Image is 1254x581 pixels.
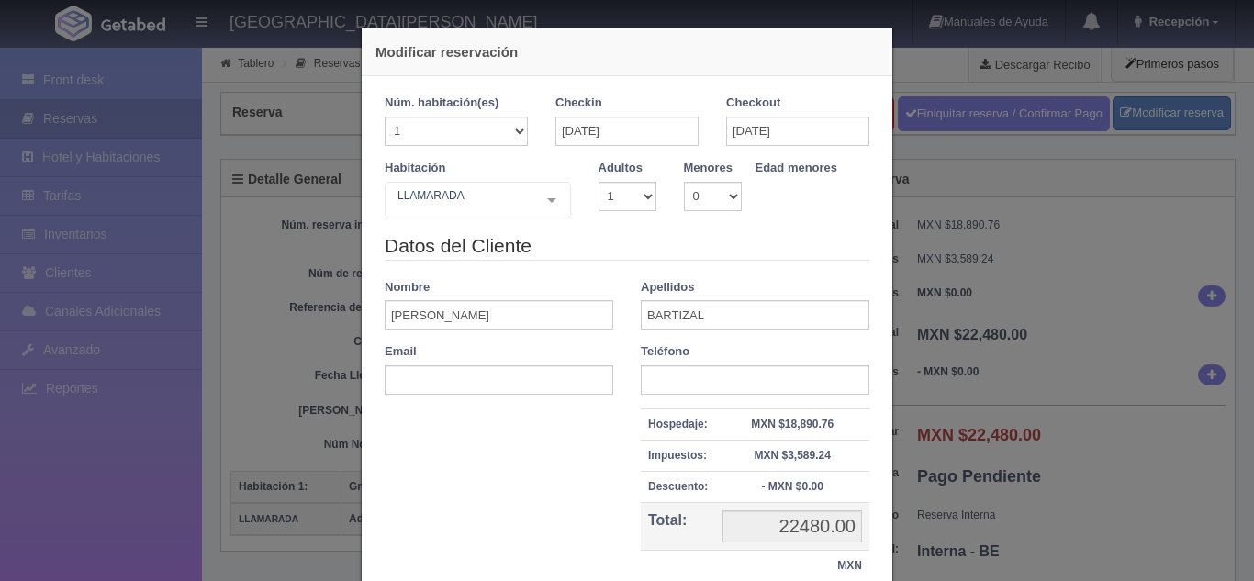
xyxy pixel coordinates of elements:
label: Habitación [385,160,445,177]
label: Apellidos [641,279,695,296]
strong: MXN $18,890.76 [751,418,834,430]
label: Edad menores [756,160,838,177]
input: Seleccionar hab. [393,186,404,216]
input: DD-MM-AAAA [726,117,869,146]
label: Email [385,343,417,361]
strong: MXN $3,589.24 [754,449,830,462]
input: DD-MM-AAAA [555,117,699,146]
legend: Datos del Cliente [385,232,869,261]
label: Teléfono [641,343,689,361]
strong: MXN [837,559,862,572]
th: Impuestos: [641,440,715,471]
th: Total: [641,503,715,551]
span: LLAMARADA [393,186,533,205]
label: Adultos [599,160,643,177]
label: Núm. habitación(es) [385,95,498,112]
label: Checkin [555,95,602,112]
strong: - MXN $0.00 [761,480,823,493]
label: Nombre [385,279,430,296]
th: Hospedaje: [641,408,715,440]
h4: Modificar reservación [375,42,879,61]
th: Descuento: [641,471,715,502]
label: Checkout [726,95,780,112]
label: Menores [684,160,733,177]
